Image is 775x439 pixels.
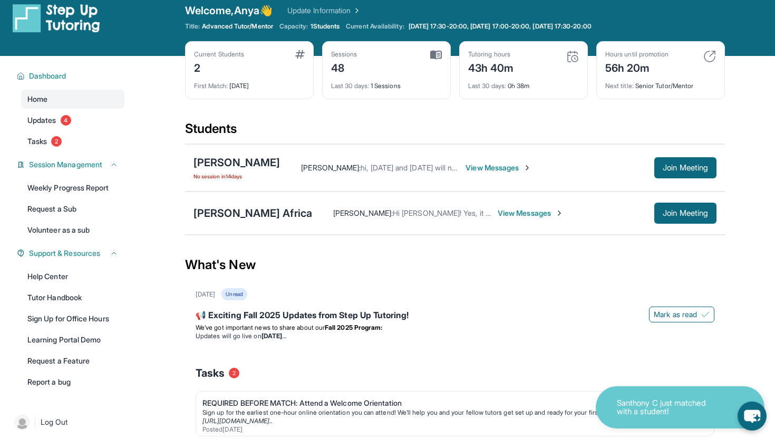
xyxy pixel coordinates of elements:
div: 43h 40m [468,59,514,75]
span: 2 [51,136,62,147]
a: Request a Feature [21,351,124,370]
a: Sign Up for Office Hours [21,309,124,328]
a: REQUIRED BEFORE MATCH: Attend a Welcome OrientationSign up for the earliest one-hour online orien... [196,392,714,436]
a: Updates4 [21,111,124,130]
span: Last 30 days : [331,82,369,90]
span: [DATE] 17:30-20:00, [DATE] 17:00-20:00, [DATE] 17:30-20:00 [409,22,592,31]
span: View Messages [498,208,564,218]
div: Sign up for the earliest one-hour online orientation you can attend! We’ll help you and your fell... [202,408,699,417]
p: Santhony C just matched with a student! [617,399,722,416]
a: Report a bug [21,373,124,392]
div: [PERSON_NAME] [193,155,280,170]
img: card [703,50,716,63]
span: Welcome, Anya 👋 [185,3,273,18]
img: logo [13,3,100,33]
span: Hi [PERSON_NAME]! Yes, it does. Thanks so much. [393,208,563,217]
span: Support & Resources [29,248,100,259]
span: No session in 14 days [193,172,280,180]
div: REQUIRED BEFORE MATCH: Attend a Welcome Orientation [202,398,699,408]
button: chat-button [738,402,767,431]
div: Tutoring hours [468,50,514,59]
li: Updates will go live on [196,332,714,340]
div: 2 [194,59,244,75]
div: 1 Sessions [331,75,442,90]
span: Home [27,94,47,104]
span: [PERSON_NAME] : [301,163,361,172]
span: View Messages [466,163,531,173]
div: [DATE] [196,290,215,299]
span: Capacity: [279,22,308,31]
div: Posted [DATE] [202,425,699,434]
a: Request a Sub [21,199,124,218]
a: Help Center [21,267,124,286]
a: [DATE] 17:30-20:00, [DATE] 17:00-20:00, [DATE] 17:30-20:00 [406,22,594,31]
span: Title: [185,22,200,31]
button: Support & Resources [25,248,118,259]
strong: [DATE] [261,332,286,340]
a: |Log Out [11,411,124,434]
img: card [566,50,579,63]
div: [PERSON_NAME] Africa [193,206,312,221]
span: First Match : [194,82,228,90]
span: Last 30 days : [468,82,506,90]
img: user-img [15,415,30,430]
a: Volunteer as a sub [21,221,124,240]
div: Sessions [331,50,357,59]
span: 2 [229,368,239,378]
span: Log Out [41,417,68,427]
div: [DATE] [194,75,305,90]
span: Advanced Tutor/Mentor [202,22,273,31]
img: card [430,50,442,60]
div: 56h 20m [605,59,669,75]
a: Weekly Progress Report [21,178,124,197]
strong: Fall 2025 Program: [325,323,382,331]
span: We’ve got important news to share about our [196,323,325,331]
img: Chevron-Right [555,209,564,217]
a: Tutor Handbook [21,288,124,307]
span: | [34,416,36,428]
img: Mark as read [701,310,710,319]
button: Dashboard [25,71,118,81]
div: 📢 Exciting Fall 2025 Updates from Step Up Tutoring! [196,309,714,323]
div: 0h 38m [468,75,579,90]
span: Join Meeting [663,210,708,216]
a: Update Information [287,5,361,16]
div: Students [185,120,725,144]
a: Learning Portal Demo [21,330,124,349]
button: Join Meeting [654,157,716,178]
div: Unread [221,288,247,300]
span: Session Management [29,159,102,170]
span: Updates [27,115,56,126]
span: Join Meeting [663,165,708,171]
span: Tasks [27,136,47,147]
span: Tasks [196,366,225,380]
div: Current Students [194,50,244,59]
button: Session Management [25,159,118,170]
div: What's New [185,242,725,288]
span: Mark as read [654,309,697,320]
span: [PERSON_NAME] : [333,208,393,217]
button: Mark as read [649,307,714,322]
span: Dashboard [29,71,66,81]
a: Tasks2 [21,132,124,151]
span: Current Availability: [346,22,404,31]
span: 4 [61,115,71,126]
a: [URL][DOMAIN_NAME].. [202,417,273,425]
div: Senior Tutor/Mentor [605,75,716,90]
img: Chevron Right [351,5,361,16]
a: Home [21,90,124,109]
img: card [295,50,305,59]
span: Next title : [605,82,634,90]
img: Chevron-Right [523,164,531,172]
div: 48 [331,59,357,75]
span: 1 Students [311,22,340,31]
div: Hours until promotion [605,50,669,59]
button: Join Meeting [654,203,716,224]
